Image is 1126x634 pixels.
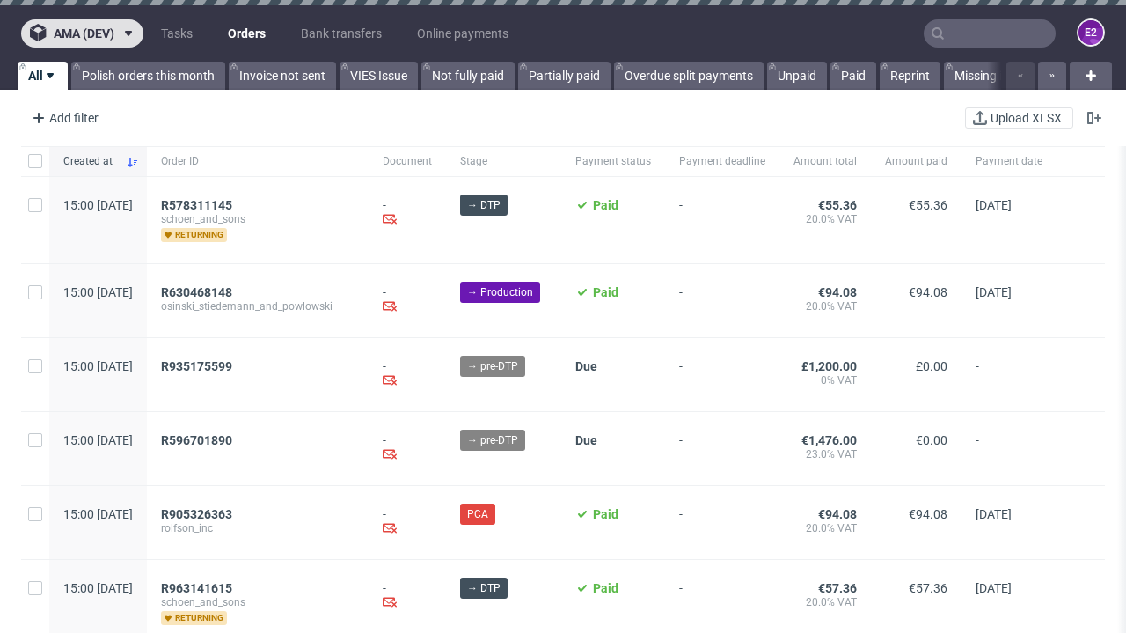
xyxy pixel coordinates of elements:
span: Paid [593,507,618,521]
a: Bank transfers [290,19,392,48]
div: - [383,433,432,464]
span: R578311145 [161,198,232,212]
a: Partially paid [518,62,611,90]
a: Orders [217,19,276,48]
span: 20.0% VAT [793,299,857,313]
a: Tasks [150,19,203,48]
span: €55.36 [818,198,857,212]
a: Overdue split payments [614,62,764,90]
span: €57.36 [818,581,857,595]
div: - [383,359,432,390]
span: 20.0% VAT [793,521,857,535]
a: R963141615 [161,581,236,595]
span: €57.36 [909,581,947,595]
span: [DATE] [976,285,1012,299]
span: 20.0% VAT [793,212,857,226]
span: 15:00 [DATE] [63,433,133,447]
span: ama (dev) [54,27,114,40]
div: - [383,507,432,538]
a: Unpaid [767,62,827,90]
span: Created at [63,154,119,169]
span: R596701890 [161,433,232,447]
span: Payment date [976,154,1042,169]
a: Reprint [880,62,940,90]
span: schoen_and_sons [161,212,355,226]
span: → pre-DTP [467,358,518,374]
a: VIES Issue [340,62,418,90]
span: rolfson_inc [161,521,355,535]
span: [DATE] [976,581,1012,595]
span: Payment deadline [679,154,765,169]
a: R596701890 [161,433,236,447]
span: - [976,433,1042,464]
div: - [383,285,432,316]
span: - [976,359,1042,390]
span: £0.00 [916,359,947,373]
span: - [679,285,765,316]
a: R578311145 [161,198,236,212]
span: Payment status [575,154,651,169]
span: 15:00 [DATE] [63,285,133,299]
span: Due [575,433,597,447]
span: 15:00 [DATE] [63,581,133,595]
span: → pre-DTP [467,432,518,448]
span: €94.08 [818,507,857,521]
span: - [679,433,765,464]
span: 15:00 [DATE] [63,507,133,521]
span: R905326363 [161,507,232,521]
figcaption: e2 [1078,20,1103,45]
span: Paid [593,581,618,595]
span: Document [383,154,432,169]
a: R630468148 [161,285,236,299]
span: 0% VAT [793,373,857,387]
span: Amount total [793,154,857,169]
div: Add filter [25,104,102,132]
span: €94.08 [818,285,857,299]
a: Not fully paid [421,62,515,90]
span: returning [161,228,227,242]
span: €1,476.00 [801,433,857,447]
a: Polish orders this month [71,62,225,90]
a: R905326363 [161,507,236,521]
span: → DTP [467,580,501,596]
span: Order ID [161,154,355,169]
span: osinski_stiedemann_and_powlowski [161,299,355,313]
span: €94.08 [909,507,947,521]
span: - [679,198,765,242]
a: R935175599 [161,359,236,373]
span: 15:00 [DATE] [63,198,133,212]
span: R630468148 [161,285,232,299]
button: ama (dev) [21,19,143,48]
a: All [18,62,68,90]
span: R935175599 [161,359,232,373]
span: €55.36 [909,198,947,212]
a: Invoice not sent [229,62,336,90]
span: R963141615 [161,581,232,595]
a: Missing invoice [944,62,1048,90]
span: Paid [593,285,618,299]
span: - [679,581,765,625]
span: Stage [460,154,547,169]
span: schoen_and_sons [161,595,355,609]
span: £1,200.00 [801,359,857,373]
span: [DATE] [976,198,1012,212]
span: €0.00 [916,433,947,447]
span: - [679,507,765,538]
span: 15:00 [DATE] [63,359,133,373]
span: returning [161,611,227,625]
span: - [679,359,765,390]
div: - [383,581,432,612]
span: Upload XLSX [987,112,1065,124]
a: Paid [830,62,876,90]
span: PCA [467,506,488,522]
span: Paid [593,198,618,212]
span: 23.0% VAT [793,447,857,461]
span: → Production [467,284,533,300]
span: Amount paid [885,154,947,169]
span: → DTP [467,197,501,213]
span: Due [575,359,597,373]
button: Upload XLSX [965,107,1073,129]
span: [DATE] [976,507,1012,521]
span: 20.0% VAT [793,595,857,609]
div: - [383,198,432,229]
